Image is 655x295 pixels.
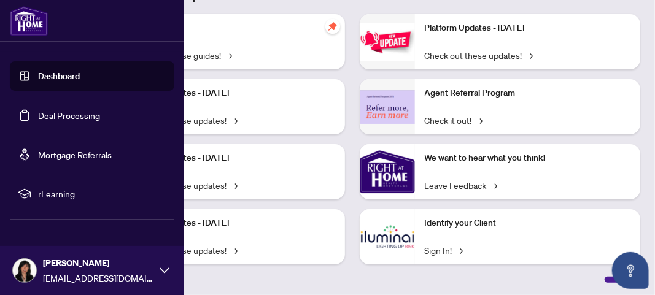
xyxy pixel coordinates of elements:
img: Identify your Client [360,209,415,264]
span: → [492,178,498,192]
img: Profile Icon [13,259,36,282]
img: We want to hear what you think! [360,144,415,199]
span: → [231,243,238,257]
span: → [457,243,463,257]
span: → [231,113,238,127]
a: Check it out!→ [425,113,483,127]
p: Platform Updates - [DATE] [129,216,335,230]
a: Sign In!→ [425,243,463,257]
img: Platform Updates - June 23, 2025 [360,23,415,61]
p: Platform Updates - [DATE] [129,86,335,100]
p: Platform Updates - [DATE] [425,21,631,35]
a: Dashboard [38,71,80,82]
p: Self-Help [129,21,335,35]
button: Open asap [612,252,649,289]
span: → [226,48,232,62]
span: → [477,113,483,127]
p: We want to hear what you think! [425,151,631,165]
p: Agent Referral Program [425,86,631,100]
p: Platform Updates - [DATE] [129,151,335,165]
span: [PERSON_NAME] [43,256,153,270]
span: pushpin [325,19,340,34]
span: [EMAIL_ADDRESS][DOMAIN_NAME] [43,271,153,285]
a: Check out these updates!→ [425,48,533,62]
a: Mortgage Referrals [38,149,112,160]
a: Leave Feedback→ [425,178,498,192]
span: rLearning [38,187,166,201]
img: logo [10,6,48,36]
a: Deal Processing [38,110,100,121]
img: Agent Referral Program [360,90,415,124]
p: Identify your Client [425,216,631,230]
span: → [231,178,238,192]
span: → [527,48,533,62]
